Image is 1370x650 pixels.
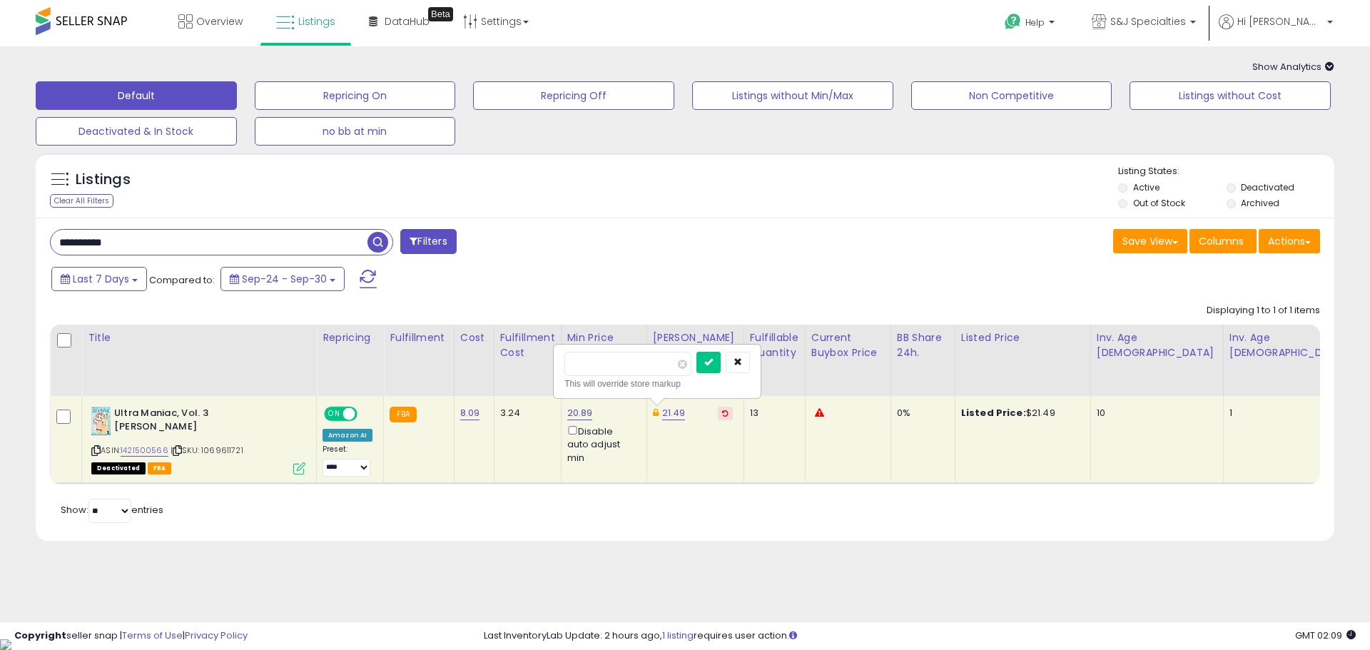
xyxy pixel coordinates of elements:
span: Compared to: [149,273,215,287]
span: Help [1025,16,1045,29]
a: 1421500566 [121,445,168,457]
span: FBA [148,462,172,474]
a: 8.09 [460,406,480,420]
div: Listed Price [961,330,1085,345]
a: Terms of Use [122,629,183,642]
i: Get Help [1004,13,1022,31]
a: Hi [PERSON_NAME] [1219,14,1333,46]
div: 10 [1097,407,1212,420]
span: S&J Specialties [1110,14,1186,29]
span: Sep-24 - Sep-30 [242,272,327,286]
span: Hi [PERSON_NAME] [1237,14,1323,29]
span: DataHub [385,14,430,29]
span: Overview [196,14,243,29]
div: Preset: [323,445,372,477]
button: Repricing Off [473,81,674,110]
button: Save View [1113,229,1187,253]
span: Show Analytics [1252,60,1334,73]
a: Help [993,2,1069,46]
b: Listed Price: [961,406,1026,420]
div: Fulfillment [390,330,447,345]
div: Last InventoryLab Update: 2 hours ago, requires user action. [484,629,1356,643]
b: Ultra Maniac, Vol. 3 [PERSON_NAME] [114,407,288,437]
a: 1 listing [662,629,694,642]
div: Amazon AI [323,429,372,442]
button: Sep-24 - Sep-30 [220,267,345,291]
label: Archived [1241,197,1279,209]
span: 2025-10-9 02:09 GMT [1295,629,1356,642]
div: 1 [1229,407,1345,420]
span: | SKU: 1069611721 [171,445,243,456]
button: Actions [1259,229,1320,253]
p: Listing States: [1118,165,1334,178]
strong: Copyright [14,629,66,642]
div: ASIN: [91,407,305,473]
button: Last 7 Days [51,267,147,291]
button: Listings without Cost [1130,81,1331,110]
div: Disable auto adjust min [567,423,636,464]
div: Repricing [323,330,377,345]
span: OFF [355,408,378,420]
div: This will override store markup [564,377,750,391]
button: Default [36,81,237,110]
span: All listings that are unavailable for purchase on Amazon for any reason other than out-of-stock [91,462,146,474]
div: BB Share 24h. [897,330,949,360]
label: Out of Stock [1133,197,1185,209]
div: Title [88,330,310,345]
button: Columns [1189,229,1257,253]
span: Columns [1199,234,1244,248]
button: no bb at min [255,117,456,146]
label: Active [1133,181,1160,193]
a: 21.49 [662,406,686,420]
div: Fulfillable Quantity [750,330,799,360]
div: 3.24 [500,407,550,420]
div: 13 [750,407,794,420]
span: Show: entries [61,503,163,517]
button: Filters [400,229,456,254]
div: seller snap | | [14,629,248,643]
div: Fulfillment Cost [500,330,555,360]
div: Clear All Filters [50,194,113,208]
h5: Listings [76,170,131,190]
div: 0% [897,407,944,420]
span: ON [325,408,343,420]
div: $21.49 [961,407,1080,420]
div: Min Price [567,330,641,345]
button: Listings without Min/Max [692,81,893,110]
div: Inv. Age [DEMOGRAPHIC_DATA] [1229,330,1350,360]
a: 20.89 [567,406,593,420]
button: Repricing On [255,81,456,110]
span: Listings [298,14,335,29]
img: 51D7V7hrz-L._SL40_.jpg [91,407,111,435]
a: Privacy Policy [185,629,248,642]
button: Deactivated & In Stock [36,117,237,146]
div: Inv. Age [DEMOGRAPHIC_DATA] [1097,330,1217,360]
div: Displaying 1 to 1 of 1 items [1207,304,1320,318]
label: Deactivated [1241,181,1294,193]
button: Non Competitive [911,81,1112,110]
small: FBA [390,407,416,422]
div: Cost [460,330,488,345]
div: Tooltip anchor [428,7,453,21]
div: Current Buybox Price [811,330,885,360]
span: Last 7 Days [73,272,129,286]
div: [PERSON_NAME] [653,330,738,345]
